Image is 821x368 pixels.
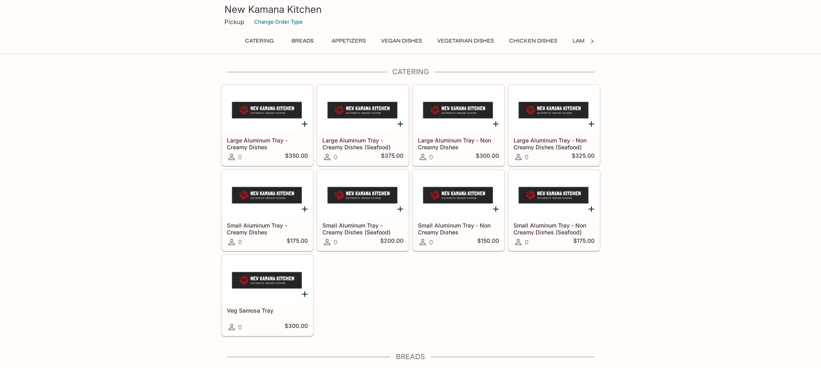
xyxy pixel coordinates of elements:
[513,222,595,235] h5: Small Aluminum Tray - Non Creamy Dishes (Seafood)
[227,307,308,314] h5: Veg Samosa Tray
[380,237,403,247] h5: $200.00
[221,67,600,76] h4: Catering
[318,170,408,218] div: Small Aluminum Tray - Creamy Dishes (Seafood)
[525,238,528,246] span: 0
[509,85,599,133] div: Large Aluminum Tray - Non Creamy Dishes (Seafood)
[224,18,244,26] p: Pickup
[287,237,308,247] h5: $175.00
[322,222,403,235] h5: Small Aluminum Tray - Creamy Dishes (Seafood)
[227,222,308,235] h5: Small Aluminum Tray - Creamy Dishes
[525,153,528,161] span: 0
[433,35,498,47] button: Vegetarian Dishes
[418,222,499,235] h5: Small Aluminum Tray - Non Creamy Dishes
[251,16,306,28] button: Change Order Type
[327,35,370,47] button: Appetizers
[413,85,504,166] a: Large Aluminum Tray - Non Creamy Dishes0$300.00
[377,35,426,47] button: Vegan Dishes
[222,170,313,251] a: Small Aluminum Tray - Creamy Dishes0$175.00
[429,238,433,246] span: 0
[334,238,337,246] span: 0
[227,137,308,150] h5: Large Aluminum Tray - Creamy Dishes
[587,204,597,214] button: Add Small Aluminum Tray - Non Creamy Dishes (Seafood)
[505,35,562,47] button: Chicken Dishes
[238,153,242,161] span: 0
[285,322,308,332] h5: $300.00
[300,204,310,214] button: Add Small Aluminum Tray - Creamy Dishes
[491,204,501,214] button: Add Small Aluminum Tray - Non Creamy Dishes
[509,170,599,218] div: Small Aluminum Tray - Non Creamy Dishes (Seafood)
[224,3,597,16] h3: New Kamana Kitchen
[513,137,595,150] h5: Large Aluminum Tray - Non Creamy Dishes (Seafood)
[222,255,313,336] a: Veg Samosa Tray0$300.00
[318,85,408,133] div: Large Aluminum Tray - Creamy Dishes (Seafood)
[222,170,313,218] div: Small Aluminum Tray - Creamy Dishes
[491,119,501,129] button: Add Large Aluminum Tray - Non Creamy Dishes
[429,153,433,161] span: 0
[568,35,614,47] button: Lamb Dishes
[587,119,597,129] button: Add Large Aluminum Tray - Non Creamy Dishes (Seafood)
[572,152,595,162] h5: $325.00
[334,153,337,161] span: 0
[222,255,313,303] div: Veg Samosa Tray
[322,137,403,150] h5: Large Aluminum Tray - Creamy Dishes (Seafood)
[222,85,313,133] div: Large Aluminum Tray - Creamy Dishes
[381,152,403,162] h5: $375.00
[573,237,595,247] h5: $175.00
[508,85,600,166] a: Large Aluminum Tray - Non Creamy Dishes (Seafood)0$325.00
[300,119,310,129] button: Add Large Aluminum Tray - Creamy Dishes
[413,85,504,133] div: Large Aluminum Tray - Non Creamy Dishes
[418,137,499,150] h5: Large Aluminum Tray - Non Creamy Dishes
[477,237,499,247] h5: $150.00
[238,238,242,246] span: 0
[413,170,504,218] div: Small Aluminum Tray - Non Creamy Dishes
[395,204,405,214] button: Add Small Aluminum Tray - Creamy Dishes (Seafood)
[240,35,278,47] button: Catering
[317,85,409,166] a: Large Aluminum Tray - Creamy Dishes (Seafood)0$375.00
[285,35,321,47] button: Breads
[476,152,499,162] h5: $300.00
[508,170,600,251] a: Small Aluminum Tray - Non Creamy Dishes (Seafood)0$175.00
[238,323,242,331] span: 0
[285,152,308,162] h5: $350.00
[395,119,405,129] button: Add Large Aluminum Tray - Creamy Dishes (Seafood)
[317,170,409,251] a: Small Aluminum Tray - Creamy Dishes (Seafood)0$200.00
[413,170,504,251] a: Small Aluminum Tray - Non Creamy Dishes0$150.00
[221,352,600,361] h4: Breads
[300,289,310,299] button: Add Veg Samosa Tray
[222,85,313,166] a: Large Aluminum Tray - Creamy Dishes0$350.00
